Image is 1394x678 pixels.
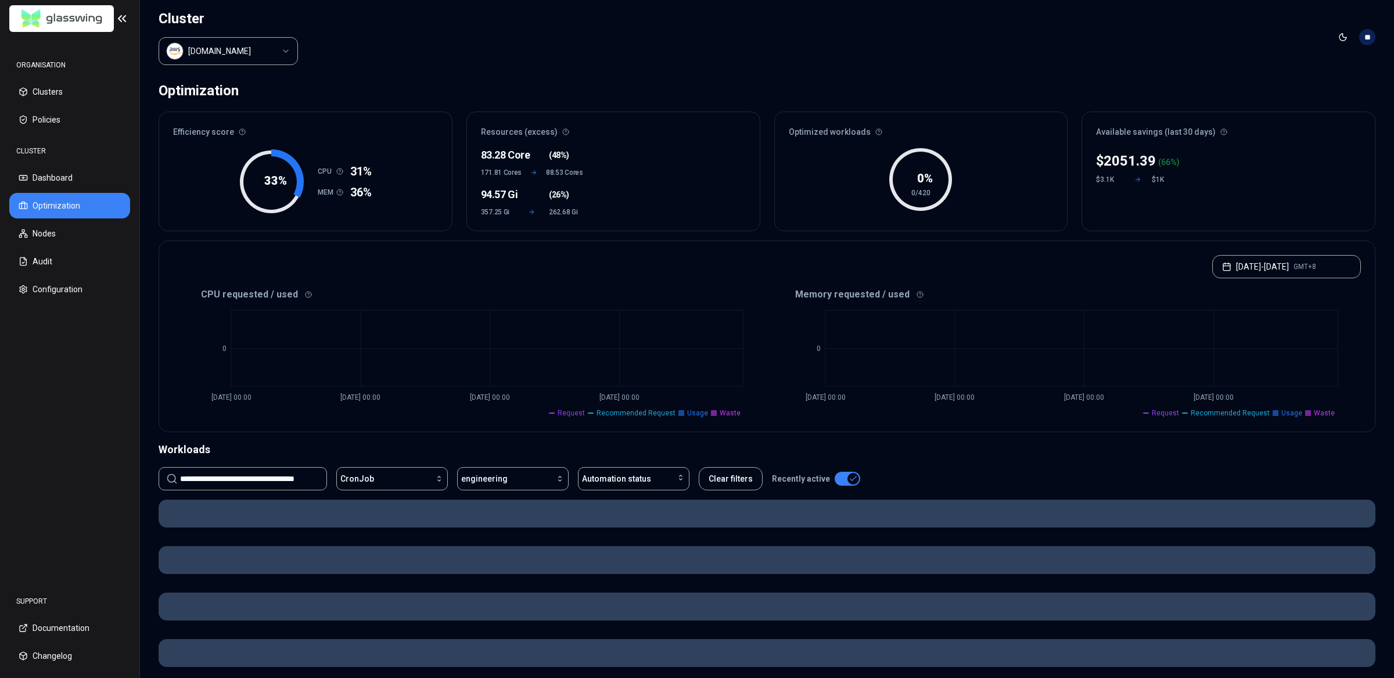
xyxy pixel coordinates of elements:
button: Clusters [9,79,130,105]
div: 83.28 Core [481,147,515,163]
div: SUPPORT [9,590,130,613]
span: Recommended Request [1191,408,1270,418]
span: 48% [552,149,567,161]
span: 262.68 Gi [549,207,583,217]
span: Waste [720,408,741,418]
span: 88.53 Cores [546,168,583,177]
div: $3.1K [1096,175,1124,184]
p: 2051.39 [1104,152,1156,170]
tspan: [DATE] 00:00 [1193,393,1233,401]
div: ( %) [1158,156,1180,168]
div: 94.57 Gi [481,186,515,203]
button: CronJob [336,467,448,490]
span: CronJob [340,473,374,485]
button: Changelog [9,643,130,669]
p: 66 [1161,156,1170,168]
span: engineering [461,473,508,485]
div: CPU requested / used [173,288,767,302]
button: Automation status [578,467,689,490]
div: CLUSTER [9,139,130,163]
span: Request [1152,408,1179,418]
span: 171.81 Cores [481,168,522,177]
button: Select a value [159,37,298,65]
div: Resources (excess) [467,112,760,145]
div: ORGANISATION [9,53,130,77]
button: Clear filters [699,467,763,490]
div: Optimized workloads [775,112,1068,145]
div: Memory requested / used [767,288,1361,302]
button: Optimization [9,193,130,218]
p: Recently active [772,473,830,485]
span: 26% [552,189,567,200]
tspan: [DATE] 00:00 [805,393,845,401]
span: ( ) [549,189,569,200]
span: 36% [350,184,372,200]
tspan: 0 [222,345,227,353]
div: $ [1096,152,1156,170]
button: Documentation [9,615,130,641]
button: Audit [9,249,130,274]
button: Dashboard [9,165,130,191]
div: $1K [1152,175,1180,184]
tspan: 0/420 [911,189,930,197]
button: Nodes [9,221,130,246]
tspan: 0 % [917,171,933,185]
button: engineering [457,467,569,490]
tspan: 33 % [264,174,287,188]
tspan: 0 [817,345,821,353]
button: [DATE]-[DATE]GMT+8 [1212,255,1361,278]
span: GMT+8 [1294,262,1316,271]
span: Usage [1281,408,1302,418]
h1: CPU [318,167,336,176]
div: Available savings (last 30 days) [1082,112,1375,145]
div: Efficiency score [159,112,452,145]
tspan: [DATE] 00:00 [470,393,510,401]
div: Optimization [159,79,239,102]
span: 357.25 Gi [481,207,515,217]
span: Waste [1314,408,1335,418]
span: Recommended Request [597,408,676,418]
tspan: [DATE] 00:00 [935,393,975,401]
h1: Cluster [159,9,298,28]
div: Workloads [159,442,1375,458]
span: Usage [687,408,708,418]
tspan: [DATE] 00:00 [1064,393,1104,401]
tspan: [DATE] 00:00 [599,393,639,401]
span: ( ) [549,149,569,161]
img: GlassWing [17,5,107,33]
button: Configuration [9,277,130,302]
span: 31% [350,163,372,180]
span: Request [558,408,585,418]
tspan: [DATE] 00:00 [211,393,252,401]
tspan: [DATE] 00:00 [340,393,380,401]
span: Automation status [582,473,651,485]
button: Policies [9,107,130,132]
h1: MEM [318,188,336,197]
img: aws [169,45,181,57]
div: luke.kubernetes.hipagesgroup.com.au [188,45,251,57]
